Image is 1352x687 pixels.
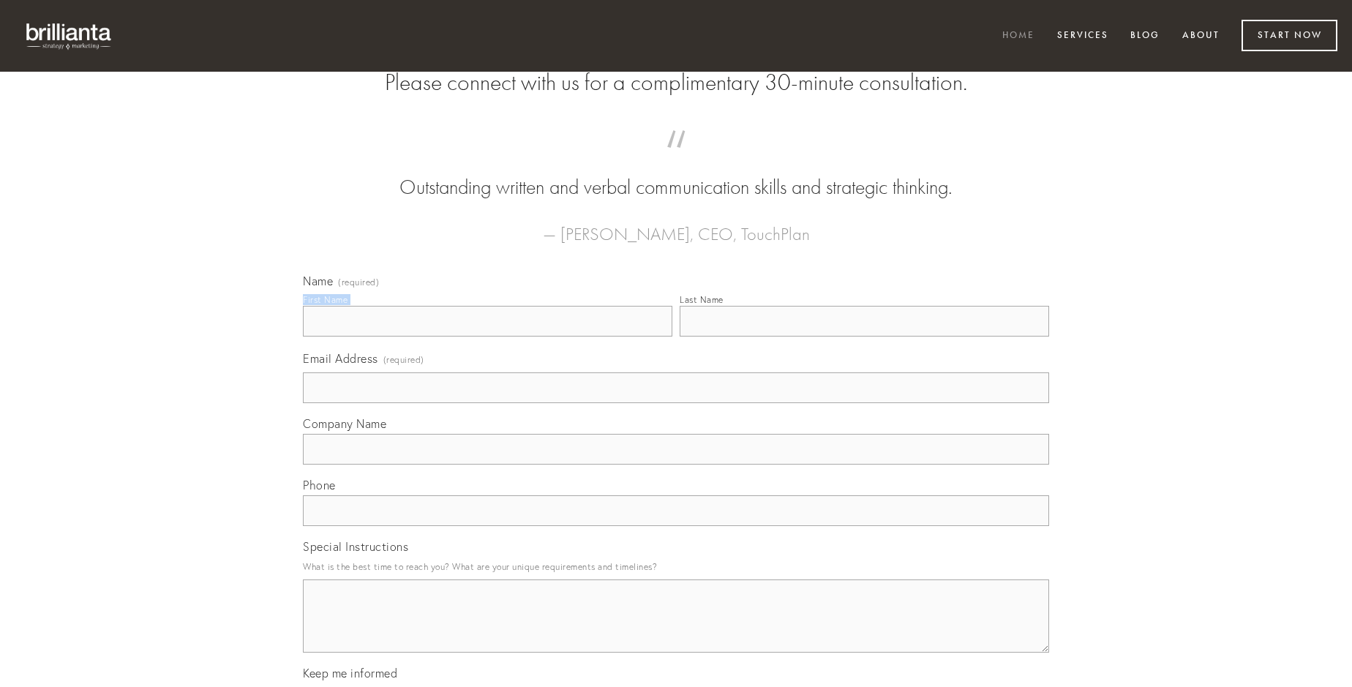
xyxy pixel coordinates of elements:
[303,666,397,680] span: Keep me informed
[338,278,379,287] span: (required)
[15,15,124,57] img: brillianta - research, strategy, marketing
[303,274,333,288] span: Name
[1242,20,1337,51] a: Start Now
[993,24,1044,48] a: Home
[1048,24,1118,48] a: Services
[1121,24,1169,48] a: Blog
[303,69,1049,97] h2: Please connect with us for a complimentary 30-minute consultation.
[680,294,724,305] div: Last Name
[303,539,408,554] span: Special Instructions
[326,145,1026,202] blockquote: Outstanding written and verbal communication skills and strategic thinking.
[303,478,336,492] span: Phone
[303,294,348,305] div: First Name
[303,557,1049,577] p: What is the best time to reach you? What are your unique requirements and timelines?
[326,202,1026,249] figcaption: — [PERSON_NAME], CEO, TouchPlan
[1173,24,1229,48] a: About
[303,351,378,366] span: Email Address
[326,145,1026,173] span: “
[303,416,386,431] span: Company Name
[383,350,424,369] span: (required)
